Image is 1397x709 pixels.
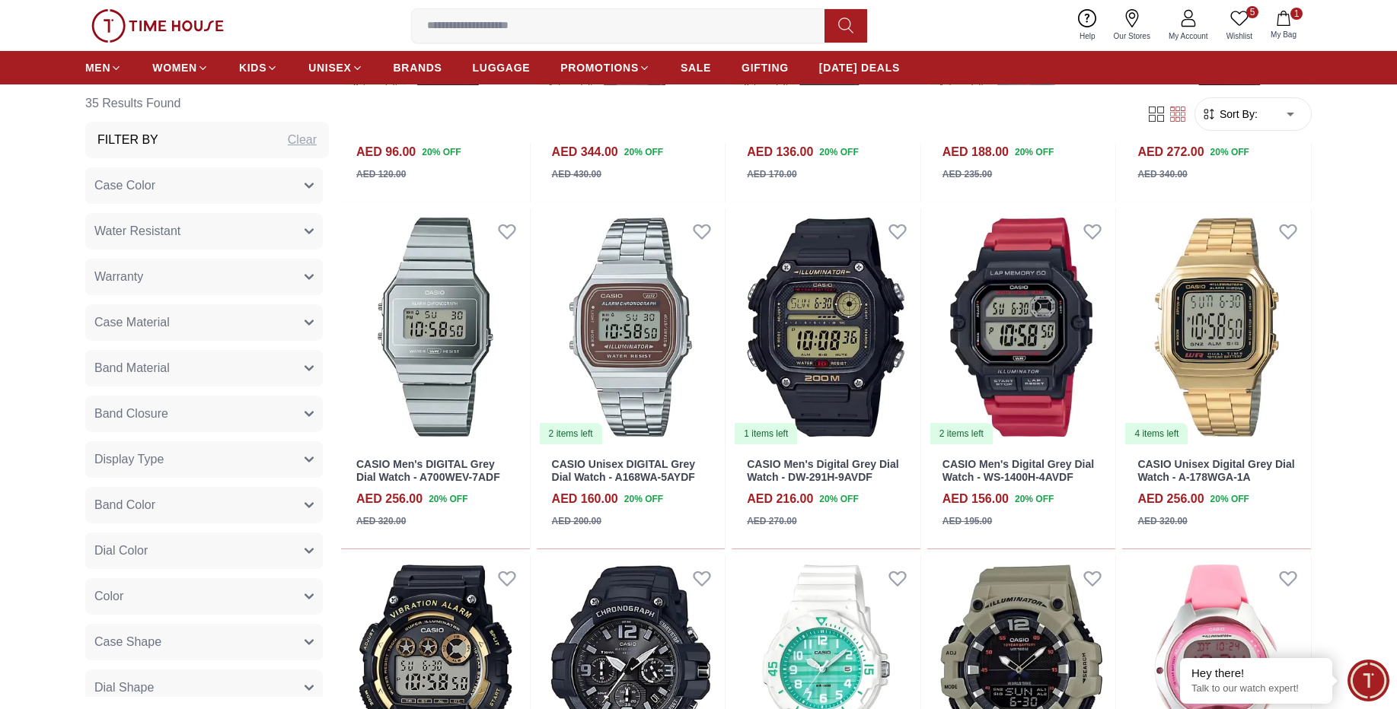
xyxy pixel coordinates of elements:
button: Sort By: [1201,107,1258,122]
img: CASIO Men's Digital Grey Dial Watch - WS-1400H-4AVDF [927,208,1116,446]
span: 20 % OFF [819,492,858,506]
div: AED 195.00 [942,514,992,528]
span: SALE [681,60,711,75]
img: CASIO Unisex DIGITAL Grey Dial Watch - A168WA-5AYDF [537,208,726,446]
a: CASIO Unisex Digital Grey Dial Watch - A-178WGA-1A4 items left [1122,208,1311,446]
a: Help [1070,6,1105,45]
img: CASIO Unisex Digital Grey Dial Watch - A-178WGA-1A [1122,208,1311,446]
span: Band Material [94,359,170,377]
a: CASIO Men's Digital Grey Dial Watch - DW-291H-9AVDF [747,458,898,483]
span: BRANDS [394,60,442,75]
img: ... [91,9,224,43]
div: AED 120.00 [356,167,406,181]
a: WOMEN [152,54,209,81]
button: Case Color [85,167,323,204]
a: CASIO Men's DIGITAL Grey Dial Watch - A700WEV-7ADF [356,458,500,483]
h4: AED 344.00 [552,143,618,161]
div: Hey there! [1191,666,1321,681]
span: UNISEX [308,60,351,75]
button: Display Type [85,441,323,478]
p: Talk to our watch expert! [1191,682,1321,695]
span: Band Closure [94,405,168,423]
div: AED 235.00 [942,167,992,181]
a: BRANDS [394,54,442,81]
a: CASIO Men's DIGITAL Grey Dial Watch - A700WEV-7ADF [341,208,530,446]
span: Dial Shape [94,679,154,697]
div: AED 200.00 [552,514,601,528]
a: UNISEX [308,54,362,81]
div: Clear [288,131,317,149]
span: Case Shape [94,633,161,651]
span: 5 [1246,6,1258,18]
span: Warranty [94,268,143,286]
div: AED 430.00 [552,167,601,181]
div: AED 320.00 [356,514,406,528]
span: Wishlist [1220,30,1258,42]
span: LUGGAGE [473,60,531,75]
h4: AED 216.00 [747,490,813,508]
span: 20 % OFF [624,145,663,159]
h4: AED 256.00 [356,490,423,508]
button: Dial Color [85,533,323,569]
h4: AED 256.00 [1137,490,1204,508]
a: [DATE] DEALS [819,54,900,81]
span: Case Color [94,176,155,195]
h4: AED 136.00 [747,143,813,161]
h4: AED 160.00 [552,490,618,508]
span: Dial Color [94,542,148,560]
div: AED 170.00 [747,167,796,181]
a: CASIO Unisex DIGITAL Grey Dial Watch - A168WA-5AYDF2 items left [537,208,726,446]
div: AED 270.00 [747,514,796,528]
span: Sort By: [1217,107,1258,122]
span: KIDS [239,60,266,75]
span: 20 % OFF [1210,492,1249,506]
div: Chat Widget [1348,660,1389,701]
h4: AED 96.00 [356,143,416,161]
a: LUGGAGE [473,54,531,81]
h4: AED 188.00 [942,143,1009,161]
h6: 35 Results Found [85,85,329,122]
div: AED 320.00 [1137,514,1187,528]
span: [DATE] DEALS [819,60,900,75]
button: Case Shape [85,624,323,660]
button: Color [85,578,323,615]
a: CASIO Men's Digital Grey Dial Watch - WS-1400H-4AVDF [942,458,1094,483]
div: 2 items left [930,423,993,444]
a: CASIO Unisex Digital Grey Dial Watch - A-178WGA-1A [1137,458,1294,483]
span: Band Color [94,496,155,514]
span: Case Material [94,313,170,332]
span: 20 % OFF [429,492,467,506]
h4: AED 272.00 [1137,143,1204,161]
a: CASIO Unisex DIGITAL Grey Dial Watch - A168WA-5AYDF [552,458,696,483]
button: Case Material [85,304,323,341]
img: CASIO Men's Digital Grey Dial Watch - DW-291H-9AVDF [732,208,920,446]
span: Our Stores [1108,30,1156,42]
span: PROMOTIONS [560,60,639,75]
span: WOMEN [152,60,197,75]
a: PROMOTIONS [560,54,650,81]
a: Our Stores [1105,6,1159,45]
span: Water Resistant [94,222,180,240]
span: 20 % OFF [1015,492,1054,506]
div: AED 340.00 [1137,167,1187,181]
a: CASIO Men's Digital Grey Dial Watch - DW-291H-9AVDF1 items left [732,208,920,446]
div: 4 items left [1125,423,1188,444]
button: 1My Bag [1261,8,1306,43]
span: GIFTING [742,60,789,75]
span: MEN [85,60,110,75]
span: 20 % OFF [819,145,858,159]
span: 20 % OFF [1210,145,1249,159]
span: Help [1073,30,1102,42]
span: Display Type [94,450,164,469]
h4: AED 156.00 [942,490,1009,508]
button: Water Resistant [85,213,323,250]
button: Dial Shape [85,669,323,706]
span: 20 % OFF [422,145,461,159]
button: Warranty [85,259,323,295]
a: KIDS [239,54,278,81]
a: SALE [681,54,711,81]
span: My Bag [1265,29,1303,40]
span: Color [94,587,123,606]
div: 1 items left [735,423,797,444]
button: Band Closure [85,396,323,432]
